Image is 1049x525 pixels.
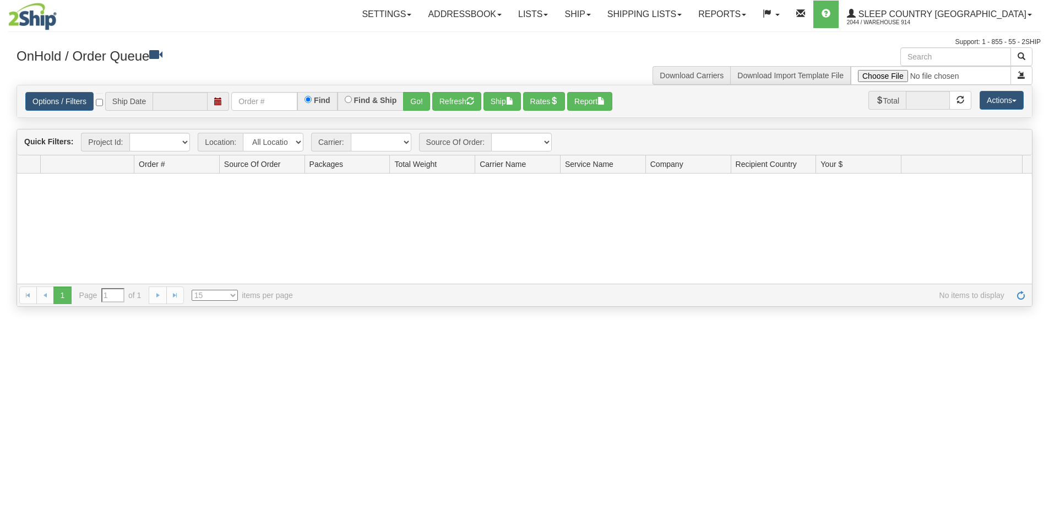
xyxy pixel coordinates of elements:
span: No items to display [308,290,1004,301]
span: Service Name [565,159,613,170]
a: Reports [690,1,754,28]
label: Find [314,96,330,104]
a: Ship [556,1,599,28]
span: Project Id: [81,133,129,151]
a: Refresh [1012,286,1030,304]
h3: OnHold / Order Queue [17,47,517,63]
button: Report [567,92,612,111]
span: Recipient Country [736,159,797,170]
div: Support: 1 - 855 - 55 - 2SHIP [8,37,1041,47]
button: Search [1010,47,1032,66]
span: Company [650,159,683,170]
span: Sleep Country [GEOGRAPHIC_DATA] [856,9,1026,19]
a: Lists [510,1,556,28]
a: Settings [354,1,420,28]
span: 2044 / Warehouse 914 [847,17,930,28]
div: grid toolbar [17,129,1032,155]
label: Find & Ship [354,96,397,104]
span: Total [868,91,906,110]
span: Page of 1 [79,288,142,302]
span: Carrier Name [480,159,526,170]
a: Options / Filters [25,92,94,111]
span: Ship Date [105,92,153,111]
span: Your $ [820,159,843,170]
a: Download Import Template File [737,71,844,80]
button: Go! [403,92,430,111]
span: items per page [192,290,293,301]
input: Import [851,66,1011,85]
span: Source Of Order [224,159,281,170]
a: Download Carriers [660,71,724,80]
span: Total Weight [394,159,437,170]
span: 1 [53,286,71,304]
input: Order # [231,92,297,111]
label: Quick Filters: [24,136,73,147]
span: Carrier: [311,133,351,151]
a: Addressbook [420,1,510,28]
a: Sleep Country [GEOGRAPHIC_DATA] 2044 / Warehouse 914 [839,1,1040,28]
a: Shipping lists [599,1,690,28]
span: Packages [309,159,343,170]
button: Actions [980,91,1024,110]
span: Source Of Order: [419,133,492,151]
span: Order # [139,159,165,170]
button: Ship [483,92,521,111]
button: Refresh [432,92,481,111]
img: logo2044.jpg [8,3,57,30]
input: Search [900,47,1011,66]
button: Rates [523,92,566,111]
span: Location: [198,133,243,151]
